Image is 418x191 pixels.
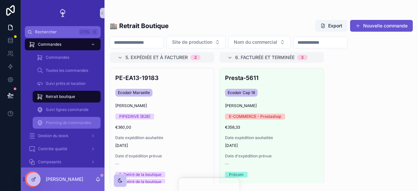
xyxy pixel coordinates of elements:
span: Date expédition souhaitée [115,135,209,140]
span: Commandes [46,55,69,60]
span: Gestion du stock [38,133,69,138]
span: Toutes les commandes [46,68,88,73]
a: Commandes [33,52,101,63]
span: Planning de commandes [46,120,91,125]
span: Ctrl [79,29,91,35]
span: Ecodair Marseille [118,90,150,95]
span: 6. Facturée et terminée [235,54,295,61]
a: Planning de commandes [33,117,101,129]
span: Nom du commercial [234,39,277,45]
a: Contrôle qualité [25,143,101,155]
h1: 🏬 Retrait Boutique [110,21,169,30]
span: Date d'expédition prévue [225,153,318,159]
div: scrollable content [21,38,104,167]
span: Retrait boutique [46,94,75,99]
span: Suivi lignes commande [46,107,88,112]
a: Retrait boutique [33,91,101,103]
span: Site de production [172,39,212,45]
a: Commandes [25,39,101,50]
a: Gestion du stock [25,130,101,142]
div: 2 [194,55,197,60]
span: Suivi prêts et location [46,81,86,86]
div: E-COMMERCE - Prestashop [229,114,281,119]
button: Select Button [228,36,291,48]
button: Export [315,20,347,32]
button: Nouvelle commande [350,20,413,32]
span: Rechercher [35,29,76,35]
a: PE-EA13-19183Ecodair Marseille[PERSON_NAME]PIPEDRIVE (B2B)€360,00Date expédition souhaitée[DATE]D... [110,68,214,190]
span: Commandes [38,42,61,47]
span: -- [115,161,119,167]
a: Composants [25,156,101,168]
span: [DATE] [225,143,318,148]
button: Select Button [167,36,226,48]
div: 5. Retiré de la boutique [119,179,161,185]
span: 5. Expédiée et à facturer [125,54,188,61]
a: Suivi lignes commande [33,104,101,116]
h4: PE-EA13-19183 [115,73,209,82]
button: RechercherCtrlK [25,26,101,38]
span: €358,33 [225,125,318,130]
span: Contrôle qualité [38,146,67,151]
h4: Presta-5611 [225,73,318,82]
div: Précom [229,172,244,178]
img: App logo [57,8,68,18]
span: Référence commande presta [225,183,318,188]
span: -- [225,161,229,167]
span: Date d'expédition prévue [115,153,209,159]
span: [PERSON_NAME] [115,103,147,108]
span: Composants [38,159,61,165]
span: [DATE] [115,143,209,148]
span: Date expédition souhaitée [225,135,318,140]
span: Ecodair Cap 18 [228,90,255,95]
div: PIPEDRIVE (B2B) [119,114,150,119]
p: [PERSON_NAME] [46,176,83,183]
div: 5. Retiré de la boutique [119,172,161,178]
span: [PERSON_NAME] [225,103,257,108]
span: K [92,29,97,35]
span: €360,00 [115,125,209,130]
div: 3 [301,55,304,60]
a: Toutes les commandes [33,65,101,76]
a: Suivi prêts et location [33,78,101,89]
